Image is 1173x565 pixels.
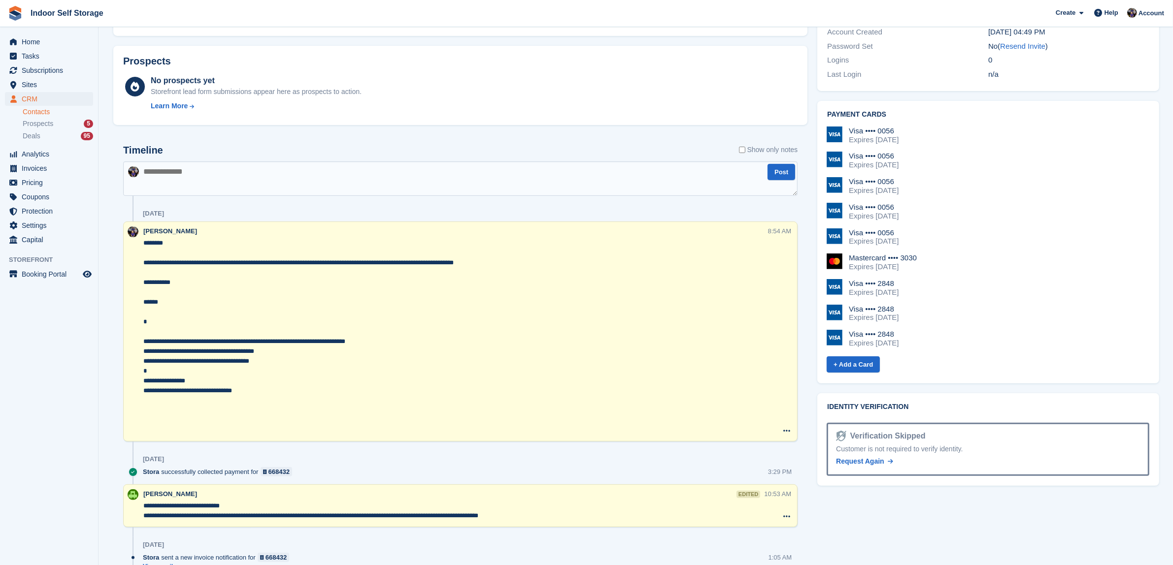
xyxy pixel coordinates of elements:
h2: Payment cards [827,111,1149,119]
span: Settings [22,219,81,232]
span: Analytics [22,147,81,161]
img: Visa Logo [827,152,842,167]
div: Expires [DATE] [849,212,899,220]
div: 1:05 AM [769,553,792,562]
div: [DATE] [143,455,164,463]
span: Coupons [22,190,81,204]
span: Tasks [22,49,81,63]
span: Capital [22,233,81,247]
h2: Prospects [123,56,171,67]
img: Visa Logo [827,305,842,320]
img: Visa Logo [827,279,842,295]
div: Visa •••• 0056 [849,126,899,135]
a: 668432 [258,553,290,562]
img: Helen Wilson [128,489,138,500]
div: 668432 [268,467,290,476]
a: menu [5,267,93,281]
div: No prospects yet [151,75,362,87]
a: + Add a Card [827,356,880,373]
a: menu [5,147,93,161]
div: Visa •••• 2848 [849,330,899,339]
button: Post [768,164,795,180]
span: [PERSON_NAME] [143,227,197,235]
img: Identity Verification Ready [836,431,846,441]
img: stora-icon-8386f47178a22dfd0bd8f6a31ec36ba5ce8667c1dd55bd0f319d3a0aa187defe.svg [8,6,23,21]
div: Learn More [151,101,188,111]
span: Account [1139,8,1164,18]
input: Show only notes [739,145,745,155]
a: menu [5,204,93,218]
a: Request Again [836,456,893,467]
span: Booking Portal [22,267,81,281]
div: Visa •••• 0056 [849,228,899,237]
span: Prospects [23,119,53,128]
span: Create [1056,8,1075,18]
div: [DATE] [143,210,164,218]
div: 5 [84,120,93,128]
div: Visa •••• 0056 [849,203,899,212]
span: Invoices [22,161,81,175]
div: Last Login [827,69,988,80]
span: CRM [22,92,81,106]
img: Mastercard Logo [827,253,842,269]
div: Visa •••• 2848 [849,305,899,314]
div: Customer is not required to verify identity. [836,444,1140,454]
div: Visa •••• 2848 [849,279,899,288]
span: Stora [143,553,159,562]
span: Help [1105,8,1118,18]
div: Account Created [827,27,988,38]
div: Expires [DATE] [849,262,917,271]
span: ( ) [998,42,1048,50]
img: Visa Logo [827,228,842,244]
span: Subscriptions [22,63,81,77]
a: menu [5,35,93,49]
div: Expires [DATE] [849,135,899,144]
div: 95 [81,132,93,140]
a: Preview store [81,268,93,280]
span: Sites [22,78,81,92]
img: Sandra Pomeroy [1127,8,1137,18]
div: Expires [DATE] [849,313,899,322]
div: successfully collected payment for [143,467,297,476]
h2: Timeline [123,145,163,156]
span: Deals [23,131,40,141]
div: Expires [DATE] [849,339,899,347]
a: Prospects 5 [23,119,93,129]
img: Visa Logo [827,126,842,142]
img: Visa Logo [827,330,842,345]
a: menu [5,63,93,77]
div: Mastercard •••• 3030 [849,253,917,262]
a: 668432 [261,467,293,476]
div: 0 [988,55,1149,66]
a: Resend Invite [1000,42,1045,50]
a: menu [5,176,93,189]
div: 3:29 PM [768,467,792,476]
a: Contacts [23,107,93,117]
a: menu [5,78,93,92]
div: Storefront lead form submissions appear here as prospects to action. [151,87,362,97]
span: Pricing [22,176,81,189]
div: [DATE] [143,541,164,549]
div: Expires [DATE] [849,288,899,297]
span: Protection [22,204,81,218]
div: Logins [827,55,988,66]
div: 8:54 AM [768,226,792,236]
div: Visa •••• 0056 [849,152,899,160]
a: menu [5,49,93,63]
img: Sandra Pomeroy [128,166,139,177]
img: Visa Logo [827,177,842,193]
div: 668432 [266,553,287,562]
a: menu [5,219,93,232]
a: menu [5,92,93,106]
label: Show only notes [739,145,798,155]
span: Stora [143,467,159,476]
div: Password Set [827,41,988,52]
div: sent a new invoice notification for [143,553,294,562]
a: menu [5,233,93,247]
div: n/a [988,69,1149,80]
span: Home [22,35,81,49]
img: Visa Logo [827,203,842,219]
span: [PERSON_NAME] [143,490,197,498]
img: Sandra Pomeroy [128,226,138,237]
div: Verification Skipped [846,430,926,442]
